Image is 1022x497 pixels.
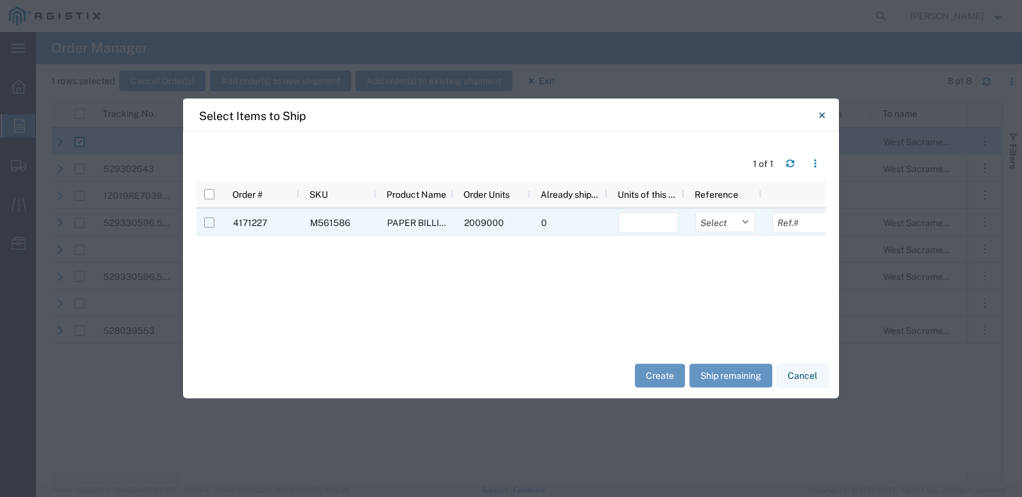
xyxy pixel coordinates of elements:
[772,213,833,233] input: Ref.#
[753,157,775,170] div: 1 of 1
[387,218,558,228] span: PAPER BILLING 11X17 ROLL WEIGHT 50#
[541,189,602,200] span: Already shipped
[618,189,679,200] span: Units of this shipment
[232,189,263,200] span: Order #
[809,103,835,128] button: Close
[233,218,267,228] span: 4171227
[386,189,446,200] span: Product Name
[310,218,351,228] span: M561586
[635,363,685,387] button: Create
[541,218,547,228] span: 0
[463,189,510,200] span: Order Units
[777,363,828,387] button: Cancel
[689,363,772,387] button: Ship remaining
[695,189,738,200] span: Reference
[309,189,328,200] span: SKU
[199,107,306,124] h4: Select Items to Ship
[464,218,504,228] span: 2009000
[780,153,801,174] button: Refresh table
